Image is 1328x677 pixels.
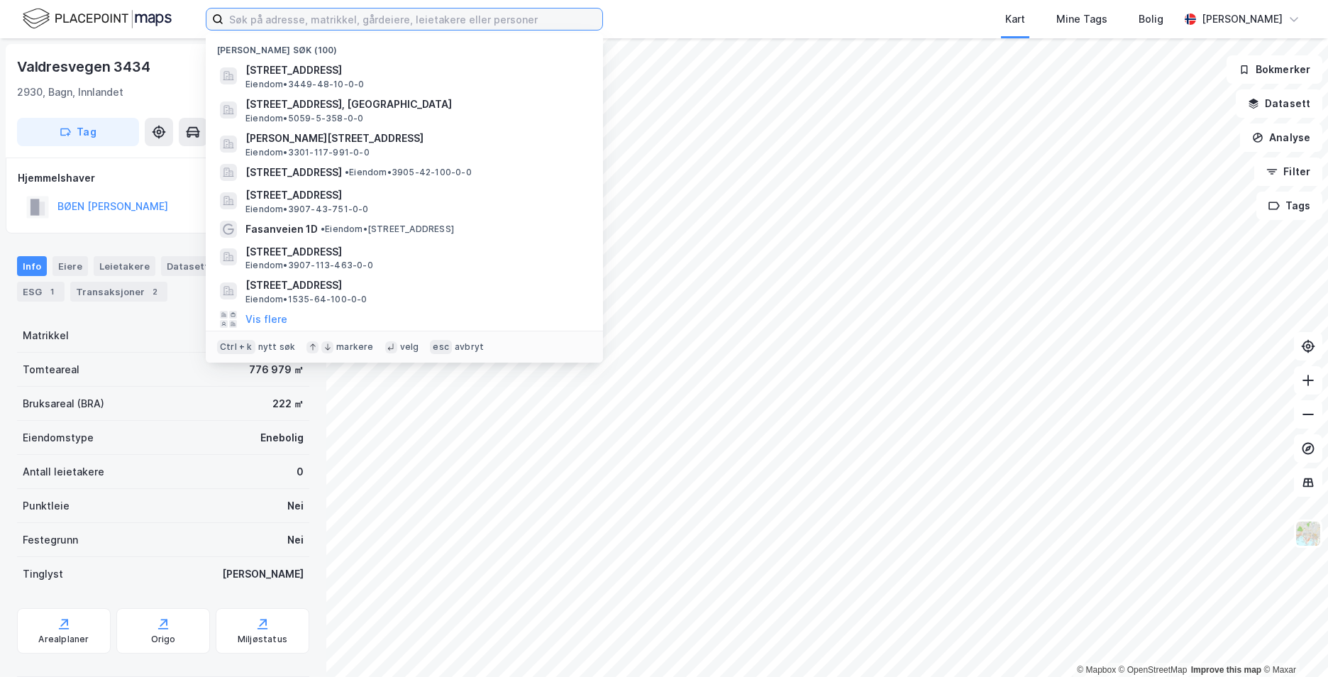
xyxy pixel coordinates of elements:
[1202,11,1283,28] div: [PERSON_NAME]
[206,33,603,59] div: [PERSON_NAME] søk (100)
[245,243,586,260] span: [STREET_ADDRESS]
[1236,89,1322,118] button: Datasett
[272,395,304,412] div: 222 ㎡
[245,79,364,90] span: Eiendom • 3449-48-10-0-0
[297,463,304,480] div: 0
[217,340,255,354] div: Ctrl + k
[1119,665,1188,675] a: OpenStreetMap
[23,532,78,549] div: Festegrunn
[1227,55,1322,84] button: Bokmerker
[1139,11,1163,28] div: Bolig
[223,9,602,30] input: Søk på adresse, matrikkel, gårdeiere, leietakere eller personer
[245,130,586,147] span: [PERSON_NAME][STREET_ADDRESS]
[23,6,172,31] img: logo.f888ab2527a4732fd821a326f86c7f29.svg
[345,167,349,177] span: •
[245,294,367,305] span: Eiendom • 1535-64-100-0-0
[38,634,89,645] div: Arealplaner
[1295,520,1322,547] img: Z
[94,256,155,276] div: Leietakere
[345,167,472,178] span: Eiendom • 3905-42-100-0-0
[1077,665,1116,675] a: Mapbox
[151,634,176,645] div: Origo
[1257,609,1328,677] iframe: Chat Widget
[287,532,304,549] div: Nei
[245,62,586,79] span: [STREET_ADDRESS]
[23,429,94,446] div: Eiendomstype
[17,84,123,101] div: 2930, Bagn, Innlandet
[23,327,69,344] div: Matrikkel
[52,256,88,276] div: Eiere
[245,311,287,328] button: Vis flere
[336,341,373,353] div: markere
[17,118,139,146] button: Tag
[1254,158,1322,186] button: Filter
[17,256,47,276] div: Info
[45,285,59,299] div: 1
[222,566,304,583] div: [PERSON_NAME]
[1056,11,1107,28] div: Mine Tags
[249,361,304,378] div: 776 979 ㎡
[70,282,167,302] div: Transaksjoner
[1191,665,1261,675] a: Improve this map
[245,96,586,113] span: [STREET_ADDRESS], [GEOGRAPHIC_DATA]
[1256,192,1322,220] button: Tags
[23,395,104,412] div: Bruksareal (BRA)
[260,429,304,446] div: Enebolig
[17,282,65,302] div: ESG
[245,221,318,238] span: Fasanveien 1D
[238,634,287,645] div: Miljøstatus
[258,341,296,353] div: nytt søk
[245,147,370,158] span: Eiendom • 3301-117-991-0-0
[1005,11,1025,28] div: Kart
[23,361,79,378] div: Tomteareal
[245,277,586,294] span: [STREET_ADDRESS]
[245,260,373,271] span: Eiendom • 3907-113-463-0-0
[23,566,63,583] div: Tinglyst
[245,113,363,124] span: Eiendom • 5059-5-358-0-0
[430,340,452,354] div: esc
[148,285,162,299] div: 2
[321,224,454,235] span: Eiendom • [STREET_ADDRESS]
[17,55,153,78] div: Valdresvegen 3434
[245,187,586,204] span: [STREET_ADDRESS]
[455,341,484,353] div: avbryt
[18,170,309,187] div: Hjemmelshaver
[245,164,342,181] span: [STREET_ADDRESS]
[23,463,104,480] div: Antall leietakere
[1240,123,1322,152] button: Analyse
[245,204,369,215] span: Eiendom • 3907-43-751-0-0
[321,224,325,234] span: •
[23,497,70,514] div: Punktleie
[161,256,214,276] div: Datasett
[287,497,304,514] div: Nei
[400,341,419,353] div: velg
